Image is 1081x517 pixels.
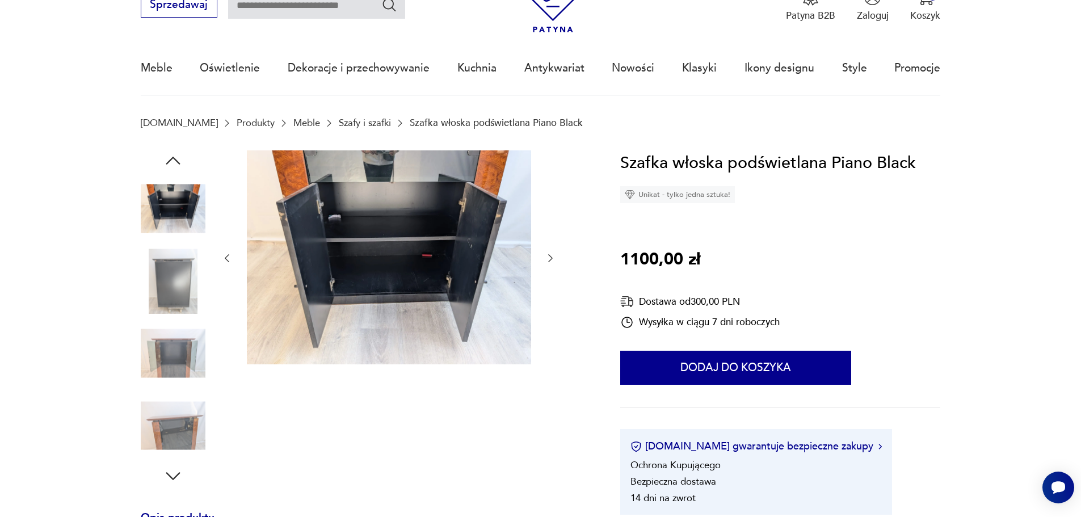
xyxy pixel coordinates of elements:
a: [DOMAIN_NAME] [141,117,218,128]
a: Meble [293,117,320,128]
a: Dekoracje i przechowywanie [288,42,430,94]
a: Produkty [237,117,275,128]
iframe: Smartsupp widget button [1042,472,1074,503]
img: Ikona certyfikatu [630,441,642,452]
a: Oświetlenie [200,42,260,94]
a: Kuchnia [457,42,497,94]
a: Style [842,42,867,94]
li: Ochrona Kupującego [630,459,721,472]
button: [DOMAIN_NAME] gwarantuje bezpieczne zakupy [630,439,882,453]
img: Ikona strzałki w prawo [878,444,882,449]
li: 14 dni na zwrot [630,491,696,505]
h1: Szafka włoska podświetlana Piano Black [620,150,916,176]
img: Zdjęcie produktu Szafka włoska podświetlana Piano Black [141,393,205,458]
a: Meble [141,42,173,94]
img: Ikona diamentu [625,190,635,200]
button: Dodaj do koszyka [620,351,851,385]
img: Zdjęcie produktu Szafka włoska podświetlana Piano Black [141,249,205,313]
div: Unikat - tylko jedna sztuka! [620,186,735,203]
div: Dostawa od 300,00 PLN [620,295,780,309]
p: 1100,00 zł [620,247,700,273]
a: Ikony designu [744,42,814,94]
a: Nowości [612,42,654,94]
img: Ikona dostawy [620,295,634,309]
a: Klasyki [682,42,717,94]
div: Wysyłka w ciągu 7 dni roboczych [620,316,780,329]
li: Bezpieczna dostawa [630,475,716,488]
img: Zdjęcie produktu Szafka włoska podświetlana Piano Black [141,176,205,241]
img: Zdjęcie produktu Szafka włoska podświetlana Piano Black [141,321,205,386]
p: Szafka włoska podświetlana Piano Black [410,117,583,128]
p: Zaloguj [857,9,889,22]
a: Promocje [894,42,940,94]
a: Antykwariat [524,42,584,94]
p: Patyna B2B [786,9,835,22]
a: Sprzedawaj [141,1,217,10]
img: Zdjęcie produktu Szafka włoska podświetlana Piano Black [247,150,531,364]
a: Szafy i szafki [339,117,391,128]
p: Koszyk [910,9,940,22]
